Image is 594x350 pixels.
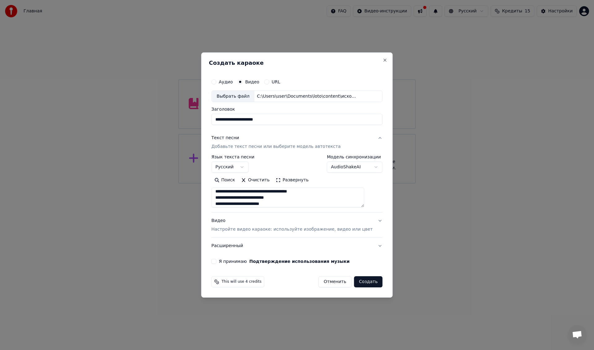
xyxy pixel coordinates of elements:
[327,155,383,159] label: Модель синхронизации
[211,155,254,159] label: Язык текста песни
[211,130,382,155] button: Текст песниДобавьте текст песни или выберите модель автотекста
[222,279,261,284] span: This will use 4 credits
[211,226,372,233] p: Настройте видео караоке: используйте изображение, видео или цвет
[212,91,254,102] div: Выбрать файл
[211,175,238,185] button: Поиск
[318,276,351,287] button: Отменить
[211,144,341,150] p: Добавьте текст песни или выберите модель автотекста
[354,276,382,287] button: Создать
[211,107,382,112] label: Заголовок
[219,80,233,84] label: Аудио
[273,175,312,185] button: Развернуть
[238,175,273,185] button: Очистить
[249,259,350,264] button: Я принимаю
[272,80,280,84] label: URL
[254,93,359,100] div: C:\Users\user\Documents\loto\content\исходники\Шура - Ты не верь слезам.mp4
[211,155,382,213] div: Текст песниДобавьте текст песни или выберите модель автотекста
[211,218,372,233] div: Видео
[219,259,350,264] label: Я принимаю
[211,135,239,141] div: Текст песни
[211,213,382,238] button: ВидеоНастройте видео караоке: используйте изображение, видео или цвет
[211,238,382,254] button: Расширенный
[245,80,259,84] label: Видео
[209,60,385,66] h2: Создать караоке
